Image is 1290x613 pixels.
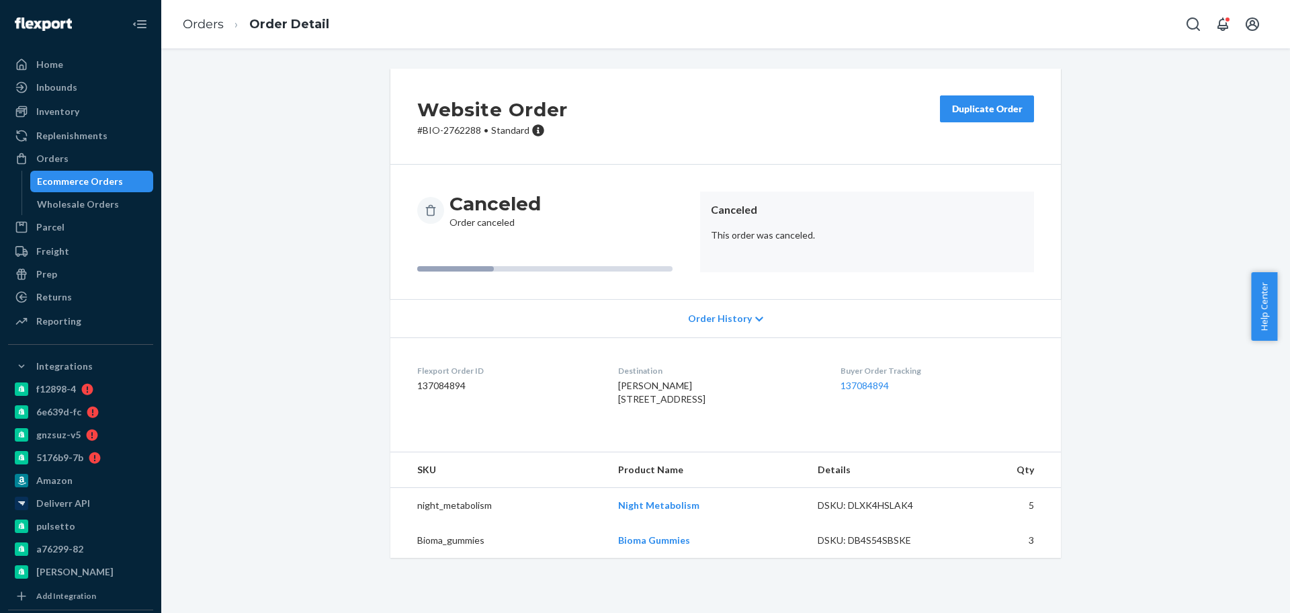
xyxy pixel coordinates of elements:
div: Duplicate Order [951,102,1023,116]
a: Night Metabolism [618,499,699,511]
a: Home [8,54,153,75]
p: This order was canceled. [711,229,1023,242]
a: Orders [183,17,224,32]
a: Replenishments [8,125,153,147]
div: Amazon [36,474,73,487]
div: pulsetto [36,520,75,533]
td: 3 [954,523,1061,558]
a: Inventory [8,101,153,122]
div: [PERSON_NAME] [36,565,114,579]
button: Open Search Box [1180,11,1207,38]
div: DSKU: DB4S54SBSKE [818,534,944,547]
div: DSKU: DLXK4HSLAK4 [818,499,944,512]
div: Parcel [36,220,64,234]
span: Order History [688,312,752,325]
a: 6e639d-fc [8,401,153,423]
span: Standard [491,124,529,136]
div: Inbounds [36,81,77,94]
button: Help Center [1251,272,1277,341]
td: night_metabolism [390,488,607,524]
a: Bioma Gummies [618,534,690,546]
dt: Destination [618,365,818,376]
span: • [484,124,488,136]
td: Bioma_gummies [390,523,607,558]
div: Wholesale Orders [37,198,119,211]
th: Qty [954,452,1061,488]
div: Returns [36,290,72,304]
a: Add Integration [8,588,153,604]
td: 5 [954,488,1061,524]
a: a76299-82 [8,538,153,560]
button: Open account menu [1239,11,1266,38]
button: Duplicate Order [940,95,1034,122]
a: Returns [8,286,153,308]
div: Orders [36,152,69,165]
dt: Flexport Order ID [417,365,597,376]
dd: 137084894 [417,379,597,393]
th: Product Name [607,452,806,488]
h3: Canceled [449,192,541,216]
a: 137084894 [841,380,889,391]
dt: Buyer Order Tracking [841,365,1034,376]
button: Close Navigation [126,11,153,38]
a: Order Detail [249,17,329,32]
img: Flexport logo [15,17,72,31]
div: Inventory [36,105,79,118]
div: Add Integration [36,590,96,602]
span: [PERSON_NAME] [STREET_ADDRESS] [618,380,705,405]
button: Open notifications [1209,11,1236,38]
th: Details [807,452,955,488]
div: gnzsuz-v5 [36,428,81,442]
div: Home [36,58,63,71]
a: 5176b9-7b [8,447,153,468]
div: Order canceled [449,192,541,229]
div: Reporting [36,315,81,328]
a: pulsetto [8,516,153,537]
div: Deliverr API [36,497,90,510]
h2: Website Order [417,95,568,124]
a: Prep [8,263,153,285]
a: Amazon [8,470,153,491]
a: Wholesale Orders [30,194,154,215]
header: Canceled [711,202,1023,218]
div: Prep [36,268,57,281]
div: Freight [36,245,69,258]
div: Ecommerce Orders [37,175,123,188]
div: Integrations [36,360,93,373]
a: Orders [8,148,153,169]
a: Inbounds [8,77,153,98]
div: 6e639d-fc [36,405,81,419]
a: [PERSON_NAME] [8,561,153,583]
a: Parcel [8,216,153,238]
button: Integrations [8,356,153,377]
a: Deliverr API [8,493,153,514]
div: Replenishments [36,129,107,142]
div: 5176b9-7b [36,451,83,464]
div: f12898-4 [36,382,76,396]
a: f12898-4 [8,378,153,400]
a: Freight [8,241,153,262]
a: Ecommerce Orders [30,171,154,192]
p: # BIO-2762288 [417,124,568,137]
a: Reporting [8,311,153,332]
ol: breadcrumbs [172,5,340,44]
div: a76299-82 [36,542,83,556]
a: gnzsuz-v5 [8,424,153,446]
th: SKU [390,452,607,488]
